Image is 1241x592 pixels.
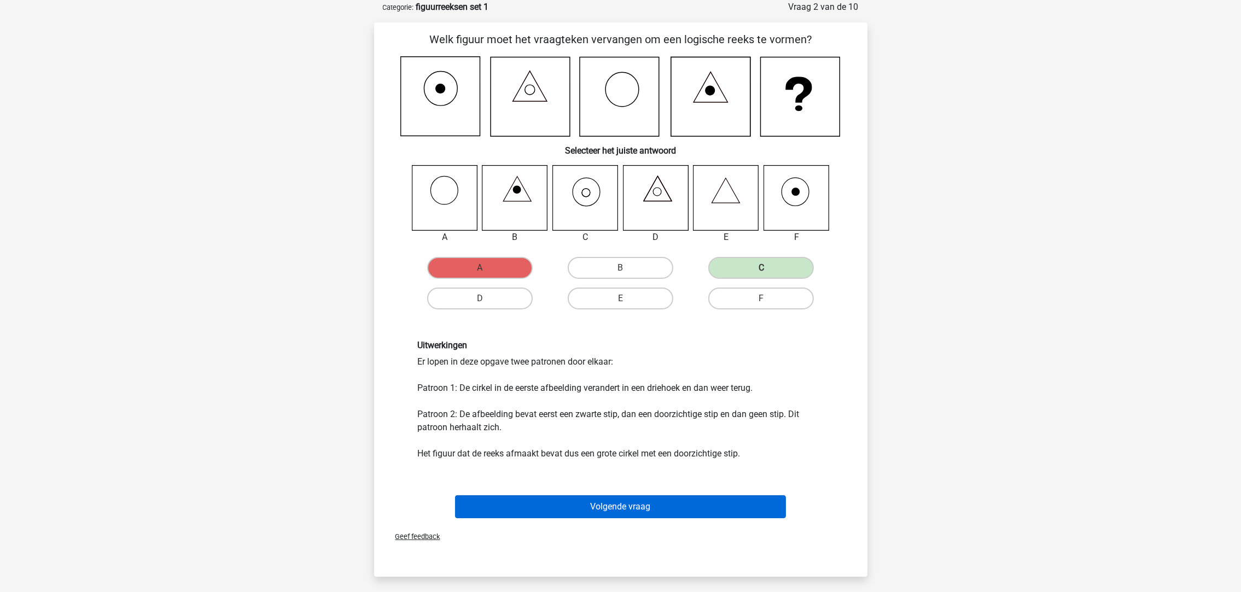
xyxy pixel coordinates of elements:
div: Er lopen in deze opgave twee patronen door elkaar: Patroon 1: De cirkel in de eerste afbeelding v... [410,340,832,460]
button: Volgende vraag [455,495,786,518]
div: D [615,231,697,244]
strong: figuurreeksen set 1 [416,2,489,12]
div: E [685,231,767,244]
div: Vraag 2 van de 10 [789,1,859,14]
div: F [755,231,838,244]
h6: Uitwerkingen [418,340,824,350]
label: C [708,257,814,279]
h6: Selecteer het juiste antwoord [392,137,850,156]
label: E [568,288,673,309]
span: Geef feedback [387,532,440,541]
div: C [544,231,627,244]
label: F [708,288,814,309]
label: D [427,288,533,309]
div: A [404,231,486,244]
p: Welk figuur moet het vraagteken vervangen om een logische reeks te vormen? [392,31,850,48]
small: Categorie: [383,3,414,11]
label: A [427,257,533,279]
label: B [568,257,673,279]
div: B [474,231,556,244]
